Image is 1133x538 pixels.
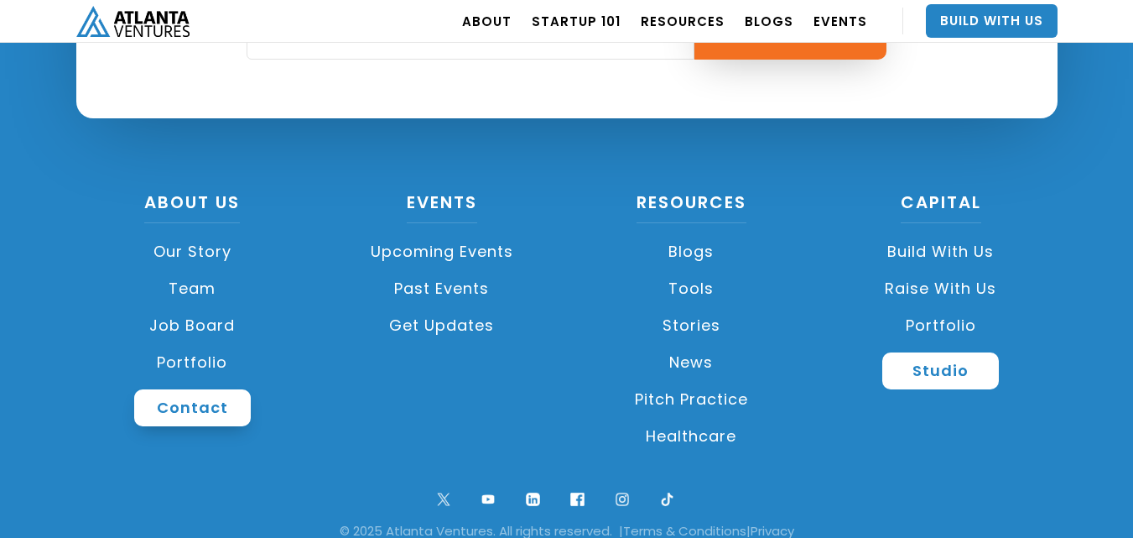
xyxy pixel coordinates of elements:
a: Tools [575,270,808,307]
img: facebook logo [566,488,589,511]
a: Raise with Us [824,270,1058,307]
a: Get Updates [325,307,559,344]
a: Healthcare [575,418,808,455]
a: Studio [882,353,999,389]
img: ig symbol [611,488,634,511]
a: Job Board [76,307,309,344]
a: Stories [575,307,808,344]
a: Portfolio [824,307,1058,344]
a: Build with us [824,233,1058,270]
a: Contact [134,389,251,426]
a: Portfolio [76,344,309,381]
a: Events [407,191,477,223]
a: About US [144,191,240,223]
a: Resources [637,191,746,223]
a: Team [76,270,309,307]
a: Build With Us [926,4,1058,38]
a: Blogs [575,233,808,270]
a: Past Events [325,270,559,307]
img: linkedin logo [522,488,544,511]
img: youtube symbol [477,488,500,511]
a: News [575,344,808,381]
img: tik tok logo [656,488,678,511]
a: Our Story [76,233,309,270]
a: Upcoming Events [325,233,559,270]
a: CAPITAL [901,191,981,223]
a: Pitch Practice [575,381,808,418]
